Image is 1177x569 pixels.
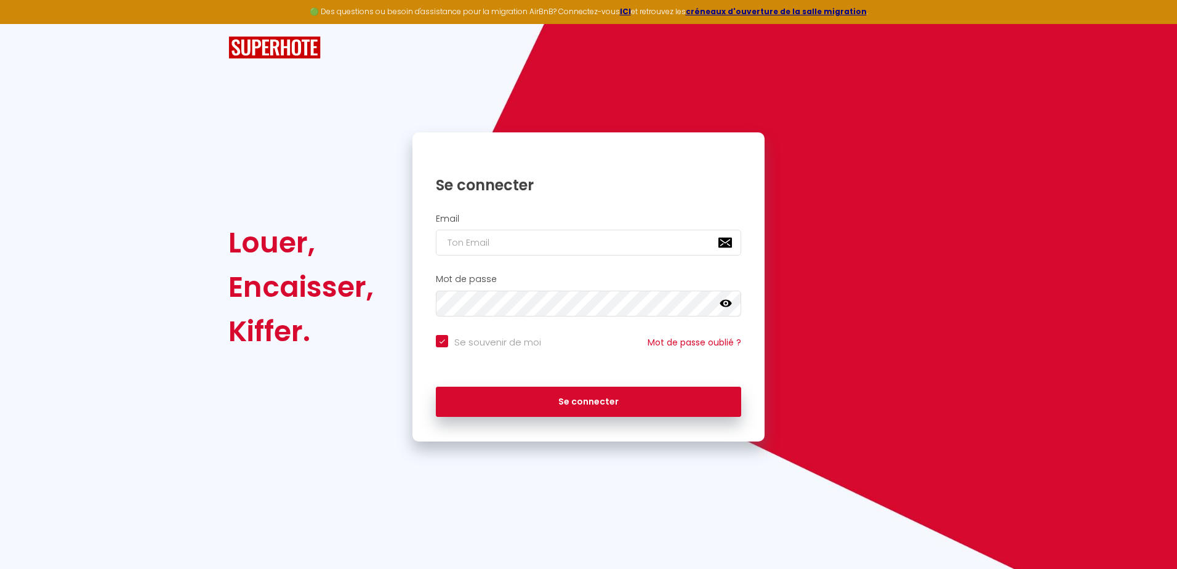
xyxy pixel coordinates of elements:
[686,6,867,17] a: créneaux d'ouverture de la salle migration
[620,6,631,17] a: ICI
[648,336,741,349] a: Mot de passe oublié ?
[228,220,374,265] div: Louer,
[228,36,321,59] img: SuperHote logo
[436,214,741,224] h2: Email
[228,309,374,353] div: Kiffer.
[10,5,47,42] button: Ouvrir le widget de chat LiveChat
[436,230,741,256] input: Ton Email
[436,387,741,418] button: Se connecter
[436,176,741,195] h1: Se connecter
[228,265,374,309] div: Encaisser,
[436,274,741,284] h2: Mot de passe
